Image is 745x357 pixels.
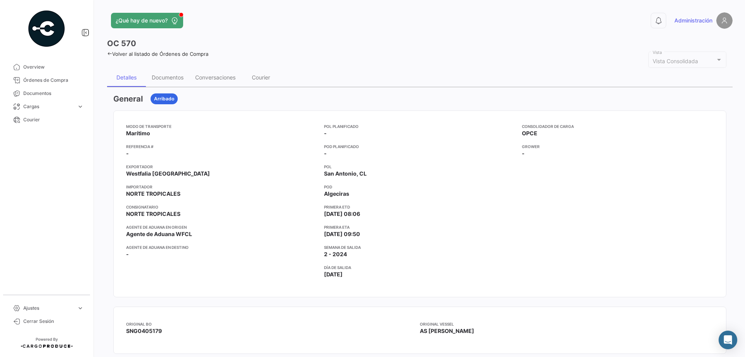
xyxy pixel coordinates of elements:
[324,264,516,271] app-card-info-title: Día de Salida
[420,321,714,327] app-card-info-title: Original Vessel
[23,305,74,312] span: Ajustes
[324,129,327,137] span: -
[420,328,474,334] span: AS [PERSON_NAME]
[23,64,84,71] span: Overview
[324,150,327,157] span: -
[6,74,87,87] a: Órdenes de Compra
[324,250,347,258] span: 2 - 2024
[111,13,183,28] button: ¿Qué hay de nuevo?
[719,331,737,349] div: Abrir Intercom Messenger
[6,87,87,100] a: Documentos
[126,170,210,178] span: Westfalia [GEOGRAPHIC_DATA]
[126,328,162,334] span: SNG0405179
[324,224,516,230] app-card-info-title: Primera ETA
[23,103,74,110] span: Cargas
[154,95,174,102] span: Arribado
[126,250,129,258] span: -
[23,318,84,325] span: Cerrar Sesión
[116,17,168,24] span: ¿Qué hay de nuevo?
[324,204,516,210] app-card-info-title: Primera ETD
[126,164,318,170] app-card-info-title: Exportador
[113,93,143,104] h3: General
[126,150,129,157] span: -
[324,184,516,190] app-card-info-title: POD
[324,230,360,238] span: [DATE] 09:50
[522,150,525,157] span: -
[77,305,84,312] span: expand_more
[126,321,420,327] app-card-info-title: Original BO
[252,74,270,81] div: Courier
[126,190,180,198] span: NORTE TROPICALES
[126,210,180,218] span: NORTE TROPICALES
[522,123,714,129] app-card-info-title: Consolidador de Carga
[152,74,184,81] div: Documentos
[23,116,84,123] span: Courier
[6,60,87,74] a: Overview
[324,143,516,150] app-card-info-title: POD Planificado
[716,12,733,29] img: placeholder-user.png
[324,170,367,178] span: San Antonio, CL
[23,90,84,97] span: Documentos
[107,38,136,49] h3: OC 570
[126,184,318,190] app-card-info-title: Importador
[674,17,712,24] span: Administración
[324,244,516,250] app-card-info-title: Semana de Salida
[23,77,84,84] span: Órdenes de Compra
[324,271,343,278] span: [DATE]
[126,143,318,150] app-card-info-title: Referencia #
[77,103,84,110] span: expand_more
[126,204,318,210] app-card-info-title: Consignatario
[522,129,537,137] span: OPCE
[27,9,66,48] img: powered-by.png
[195,74,236,81] div: Conversaciones
[126,224,318,230] app-card-info-title: Agente de Aduana en Origen
[324,210,360,218] span: [DATE] 08:06
[324,190,349,198] span: Algeciras
[126,129,150,137] span: Marítimo
[116,74,137,81] div: Detalles
[324,123,516,129] app-card-info-title: POL Planificado
[126,230,192,238] span: Agente de Aduana WFCL
[653,58,698,64] mat-select-trigger: Vista Consolidada
[522,143,714,150] app-card-info-title: Grower
[6,113,87,126] a: Courier
[324,164,516,170] app-card-info-title: POL
[126,123,318,129] app-card-info-title: Modo de Transporte
[126,244,318,250] app-card-info-title: Agente de Aduana en Destino
[107,51,208,57] a: Volver al listado de Órdenes de Compra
